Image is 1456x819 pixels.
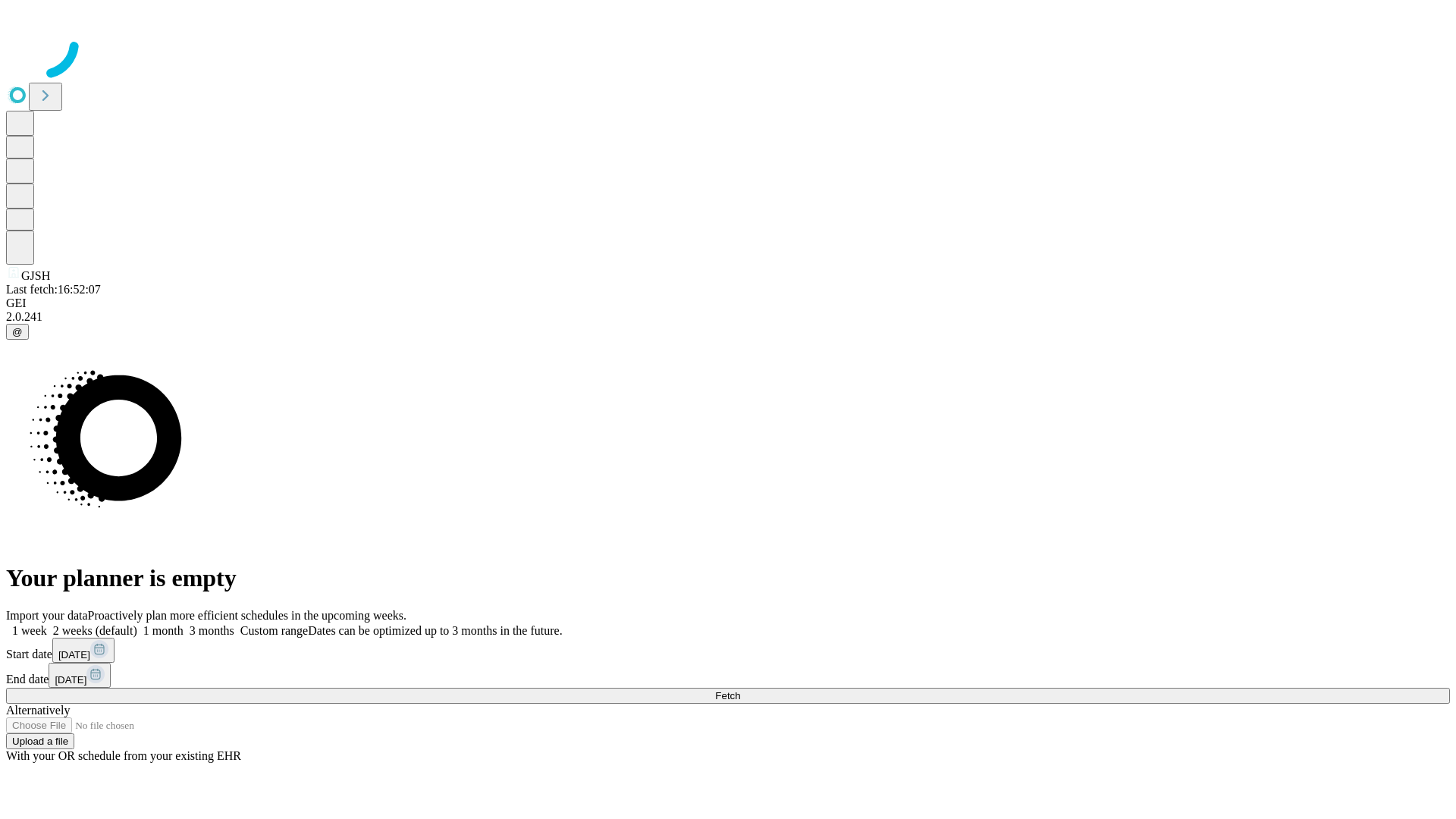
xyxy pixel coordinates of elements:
[6,564,1450,592] h1: Your planner is empty
[6,704,70,717] span: Alternatively
[6,663,1450,688] div: End date
[12,624,47,637] span: 1 week
[715,690,740,701] span: Fetch
[88,609,406,622] span: Proactively plan more efficient schedules in the upcoming weeks.
[21,269,50,282] span: GJSH
[49,663,111,688] button: [DATE]
[12,326,23,337] span: @
[6,609,88,622] span: Import your data
[6,638,1450,663] div: Start date
[6,297,1450,310] div: GEI
[143,624,184,637] span: 1 month
[308,624,562,637] span: Dates can be optimized up to 3 months in the future.
[6,688,1450,704] button: Fetch
[240,624,308,637] span: Custom range
[6,310,1450,324] div: 2.0.241
[52,638,115,663] button: [DATE]
[58,649,90,661] span: [DATE]
[6,733,74,749] button: Upload a file
[190,624,234,637] span: 3 months
[55,674,86,686] span: [DATE]
[6,749,241,762] span: With your OR schedule from your existing EHR
[6,283,101,296] span: Last fetch: 16:52:07
[6,324,29,340] button: @
[53,624,137,637] span: 2 weeks (default)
